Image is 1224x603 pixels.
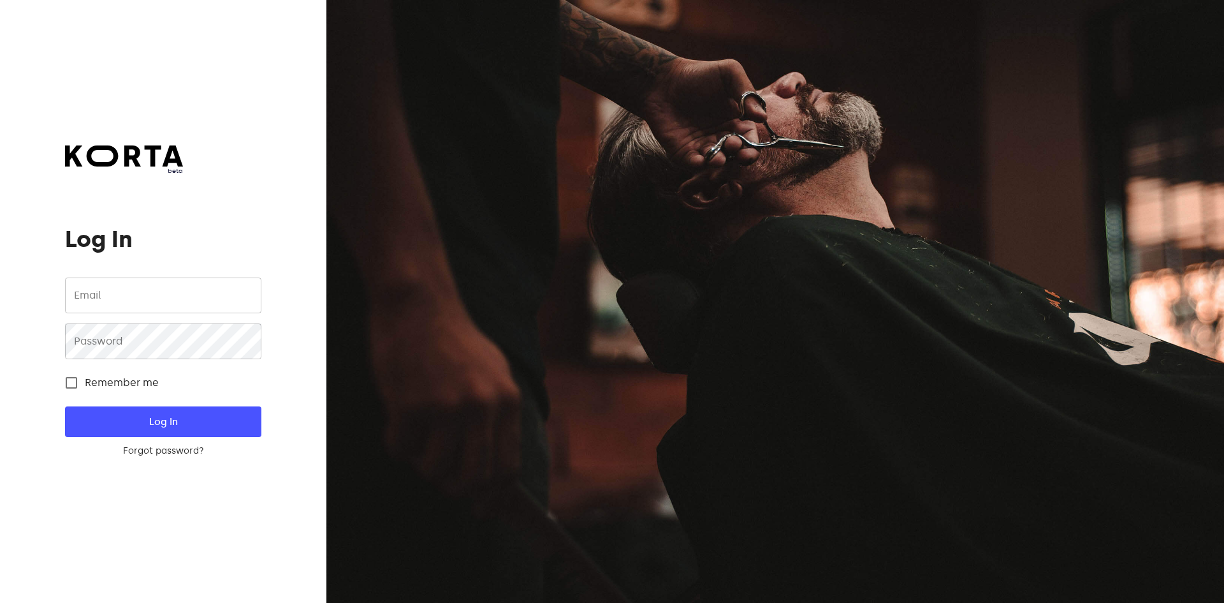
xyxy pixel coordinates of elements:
a: Forgot password? [65,445,261,458]
a: beta [65,145,183,175]
span: beta [65,167,183,175]
img: Korta [65,145,183,167]
h1: Log In [65,227,261,252]
span: Remember me [85,375,159,391]
button: Log In [65,406,261,437]
span: Log In [85,413,240,430]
